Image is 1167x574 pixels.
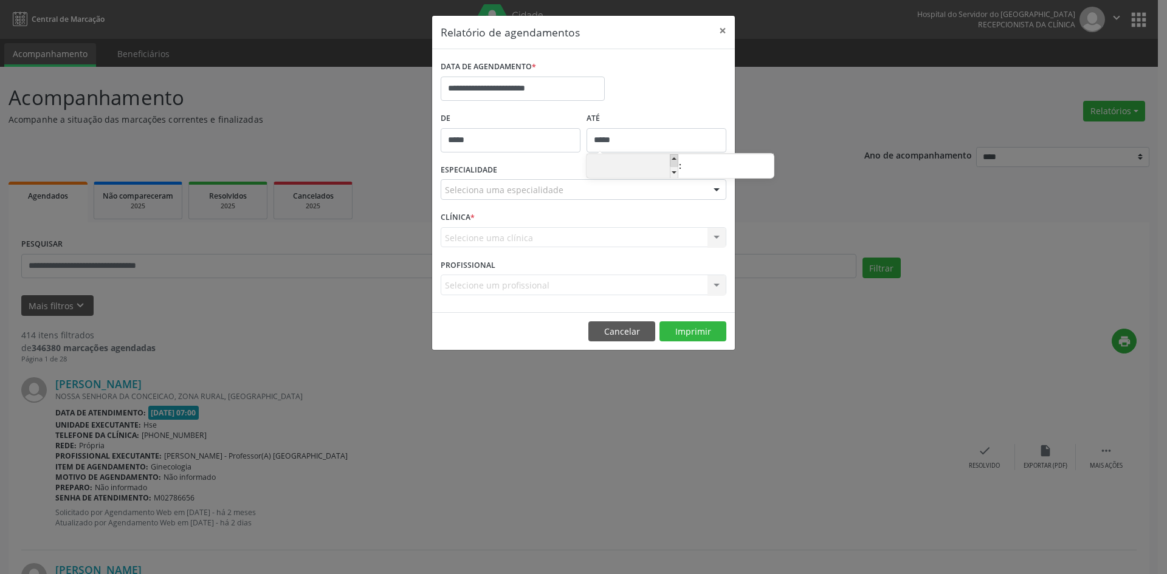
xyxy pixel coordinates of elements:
input: Minute [682,155,774,179]
label: ESPECIALIDADE [441,161,497,180]
button: Imprimir [659,321,726,342]
label: PROFISSIONAL [441,256,495,275]
label: DATA DE AGENDAMENTO [441,58,536,77]
button: Close [711,16,735,46]
label: De [441,109,580,128]
span: : [678,154,682,178]
label: CLÍNICA [441,208,475,227]
span: Seleciona uma especialidade [445,183,563,196]
h5: Relatório de agendamentos [441,24,580,40]
input: Hour [587,155,678,179]
button: Cancelar [588,321,655,342]
label: ATÉ [587,109,726,128]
